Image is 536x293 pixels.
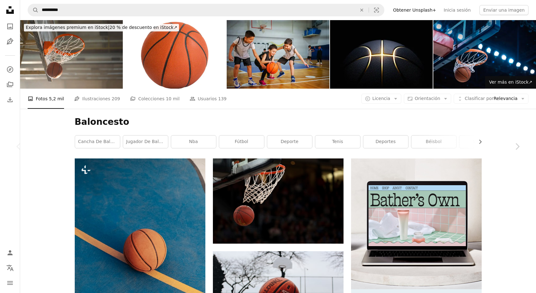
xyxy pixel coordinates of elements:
img: file-1707883121023-8e3502977149image [351,158,482,289]
a: Colecciones [4,78,16,91]
button: Búsqueda visual [369,4,384,16]
button: Enviar una imagen [479,5,528,15]
a: Ilustraciones 209 [74,89,120,109]
a: tenis [315,135,360,148]
span: 209 [111,95,120,102]
span: Orientación [415,96,440,101]
a: cancha de baloncesto [75,135,120,148]
img: Pelota de baloncesto que cae a través de la red [20,20,123,89]
a: Explorar [4,63,16,76]
a: nba [171,135,216,148]
a: Explora imágenes premium en iStock|20 % de descuento en iStock↗ [20,20,183,35]
a: Una pelota de baloncesto sentada encima de una cancha azul [75,253,205,259]
button: Idioma [4,262,16,274]
a: fútbol [219,135,264,148]
a: Fotos [4,20,16,33]
a: Inicia sesión [440,5,474,15]
a: jugador de baloncesto [123,135,168,148]
button: Clasificar porRelevancia [454,94,528,104]
a: Usuarios 139 [190,89,227,109]
a: béisbol [411,135,456,148]
span: Licencia [372,96,390,101]
a: Historial de descargas [4,93,16,106]
img: Pelota de baloncesto [123,20,226,89]
span: Clasificar por [465,96,494,101]
button: Licencia [361,94,401,104]
button: Menú [4,277,16,289]
img: Baloncesto Negro Con Líneas Doradas Pelota Sobre Negro [330,20,433,89]
span: 10 mil [166,95,180,102]
a: Colecciones 10 mil [130,89,180,109]
div: 20 % de descuento en iStock ↗ [24,24,179,31]
a: Obtener Unsplash+ [389,5,440,15]
a: deporte [267,135,312,148]
img: El equipo juvenil de baloncesto está practicando el juego en una cancha cubierta [227,20,329,89]
a: pelota debajo del aro de baloncesto [213,198,344,204]
a: Deportes [363,135,408,148]
span: Explora imágenes premium en iStock | [26,25,110,30]
span: Ver más en iStock ↗ [489,80,532,85]
a: voleibol [459,135,504,148]
a: Ver más en iStock↗ [485,76,536,89]
a: Iniciar sesión / Registrarse [4,246,16,259]
button: Orientación [404,94,451,104]
img: pelota debajo del aro de baloncesto [213,158,344,244]
a: Ilustraciones [4,35,16,48]
img: Baloncesto anotando una canasta a medida que pasa por el aro [433,20,536,89]
span: 139 [218,95,227,102]
form: Encuentra imágenes en todo el sitio [28,4,384,16]
button: Buscar en Unsplash [28,4,39,16]
a: Siguiente [498,116,536,177]
span: Relevancia [465,96,517,102]
button: Borrar [355,4,369,16]
button: desplazar lista a la derecha [474,135,482,148]
h1: Baloncesto [75,116,482,128]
